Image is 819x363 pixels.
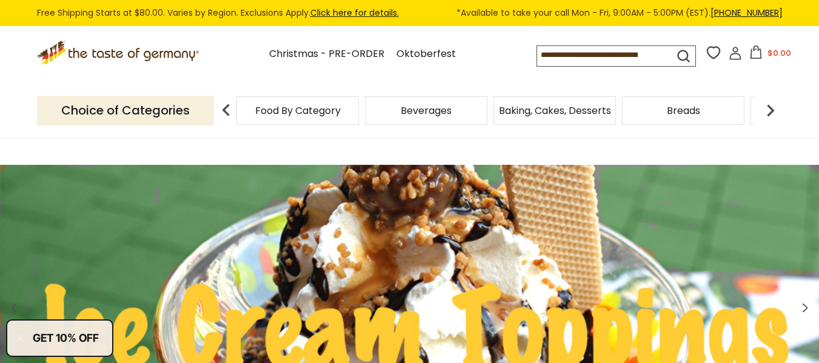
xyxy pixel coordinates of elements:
p: Choice of Categories [37,96,214,125]
a: Beverages [401,106,452,115]
a: Click here for details. [310,7,399,19]
a: Baking, Cakes, Desserts [499,106,611,115]
a: Christmas - PRE-ORDER [269,46,384,62]
div: Free Shipping Starts at $80.00. Varies by Region. Exclusions Apply. [37,6,783,20]
span: $0.00 [767,47,791,59]
button: $0.00 [744,45,796,64]
img: previous arrow [214,98,238,122]
a: Breads [667,106,700,115]
a: Food By Category [255,106,341,115]
img: next arrow [758,98,783,122]
a: Oktoberfest [396,46,456,62]
a: [PHONE_NUMBER] [710,7,783,19]
span: *Available to take your call Mon - Fri, 9:00AM - 5:00PM (EST). [456,6,783,20]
